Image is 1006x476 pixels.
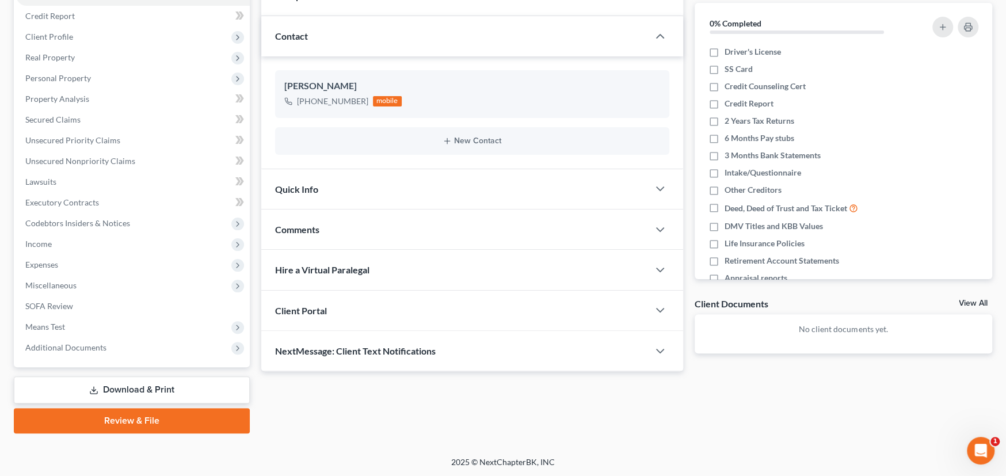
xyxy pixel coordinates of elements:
div: mobile [373,96,402,106]
span: NextMessage: Client Text Notifications [275,345,436,356]
span: DMV Titles and KBB Values [725,220,823,232]
span: Expenses [25,260,58,269]
a: View All [959,299,988,307]
span: SS Card [725,63,753,75]
span: Credit Report [25,11,75,21]
span: Retirement Account Statements [725,255,839,266]
a: Download & Print [14,376,250,403]
button: New Contact [284,136,660,146]
span: Income [25,239,52,249]
a: Credit Report [16,6,250,26]
span: SOFA Review [25,301,73,311]
span: Life Insurance Policies [725,238,805,249]
span: Additional Documents [25,342,106,352]
a: Lawsuits [16,172,250,192]
span: Other Creditors [725,184,782,196]
span: Driver's License [725,46,781,58]
span: 6 Months Pay stubs [725,132,794,144]
span: 1 [990,437,1000,446]
span: Lawsuits [25,177,56,186]
iframe: Intercom live chat [967,437,994,464]
span: Property Analysis [25,94,89,104]
span: Appraisal reports [725,272,787,284]
a: Executory Contracts [16,192,250,213]
span: 2 Years Tax Returns [725,115,794,127]
span: Unsecured Priority Claims [25,135,120,145]
span: Credit Counseling Cert [725,81,806,92]
span: Miscellaneous [25,280,77,290]
div: [PHONE_NUMBER] [297,96,368,107]
a: Property Analysis [16,89,250,109]
span: Client Profile [25,32,73,41]
span: Means Test [25,322,65,332]
span: Contact [275,31,308,41]
span: Intake/Questionnaire [725,167,801,178]
p: No client documents yet. [704,323,984,335]
span: Credit Report [725,98,773,109]
span: 3 Months Bank Statements [725,150,821,161]
a: Review & File [14,408,250,433]
span: Hire a Virtual Paralegal [275,264,369,275]
span: Client Portal [275,305,327,316]
div: [PERSON_NAME] [284,79,660,93]
span: Unsecured Nonpriority Claims [25,156,135,166]
span: Secured Claims [25,115,81,124]
strong: 0% Completed [710,18,761,28]
span: Comments [275,224,319,235]
div: Client Documents [695,298,768,310]
span: Executory Contracts [25,197,99,207]
a: Unsecured Nonpriority Claims [16,151,250,172]
a: Unsecured Priority Claims [16,130,250,151]
a: Secured Claims [16,109,250,130]
a: SOFA Review [16,296,250,317]
span: Deed, Deed of Trust and Tax Ticket [725,203,847,214]
span: Quick Info [275,184,318,195]
span: Codebtors Insiders & Notices [25,218,130,228]
span: Personal Property [25,73,91,83]
span: Real Property [25,52,75,62]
